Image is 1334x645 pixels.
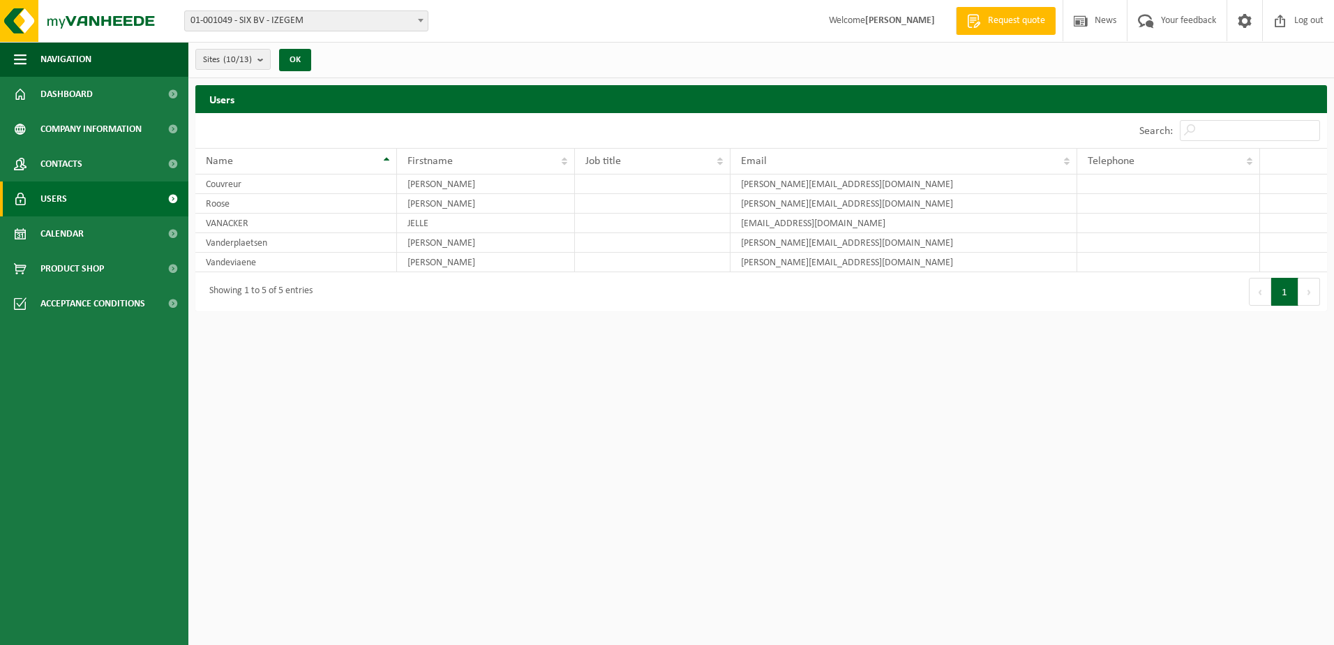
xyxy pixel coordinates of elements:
[223,55,252,64] count: (10/13)
[195,194,397,214] td: Roose
[1271,278,1298,306] button: 1
[40,42,91,77] span: Navigation
[279,49,311,71] button: OK
[865,15,935,26] strong: [PERSON_NAME]
[195,214,397,233] td: VANACKER
[40,147,82,181] span: Contacts
[1249,278,1271,306] button: Previous
[195,49,271,70] button: Sites(10/13)
[397,194,574,214] td: [PERSON_NAME]
[984,14,1049,28] span: Request quote
[195,233,397,253] td: Vanderplaetsen
[40,251,104,286] span: Product Shop
[203,50,252,71] span: Sites
[397,175,574,194] td: [PERSON_NAME]
[397,233,574,253] td: [PERSON_NAME]
[1088,156,1134,167] span: Telephone
[397,214,574,233] td: JELLE
[195,253,397,272] td: Vandeviaene
[195,175,397,194] td: Couvreur
[730,175,1077,194] td: [PERSON_NAME][EMAIL_ADDRESS][DOMAIN_NAME]
[202,279,313,304] div: Showing 1 to 5 of 5 entries
[956,7,1056,35] a: Request quote
[1139,126,1173,137] label: Search:
[40,112,142,147] span: Company information
[741,156,767,167] span: Email
[397,253,574,272] td: [PERSON_NAME]
[40,286,145,321] span: Acceptance conditions
[185,11,428,31] span: 01-001049 - SIX BV - IZEGEM
[730,214,1077,233] td: [EMAIL_ADDRESS][DOMAIN_NAME]
[195,85,1327,112] h2: Users
[184,10,428,31] span: 01-001049 - SIX BV - IZEGEM
[730,253,1077,272] td: [PERSON_NAME][EMAIL_ADDRESS][DOMAIN_NAME]
[730,233,1077,253] td: [PERSON_NAME][EMAIL_ADDRESS][DOMAIN_NAME]
[40,77,93,112] span: Dashboard
[206,156,233,167] span: Name
[585,156,621,167] span: Job title
[730,194,1077,214] td: [PERSON_NAME][EMAIL_ADDRESS][DOMAIN_NAME]
[40,216,84,251] span: Calendar
[40,181,67,216] span: Users
[407,156,453,167] span: Firstname
[1298,278,1320,306] button: Next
